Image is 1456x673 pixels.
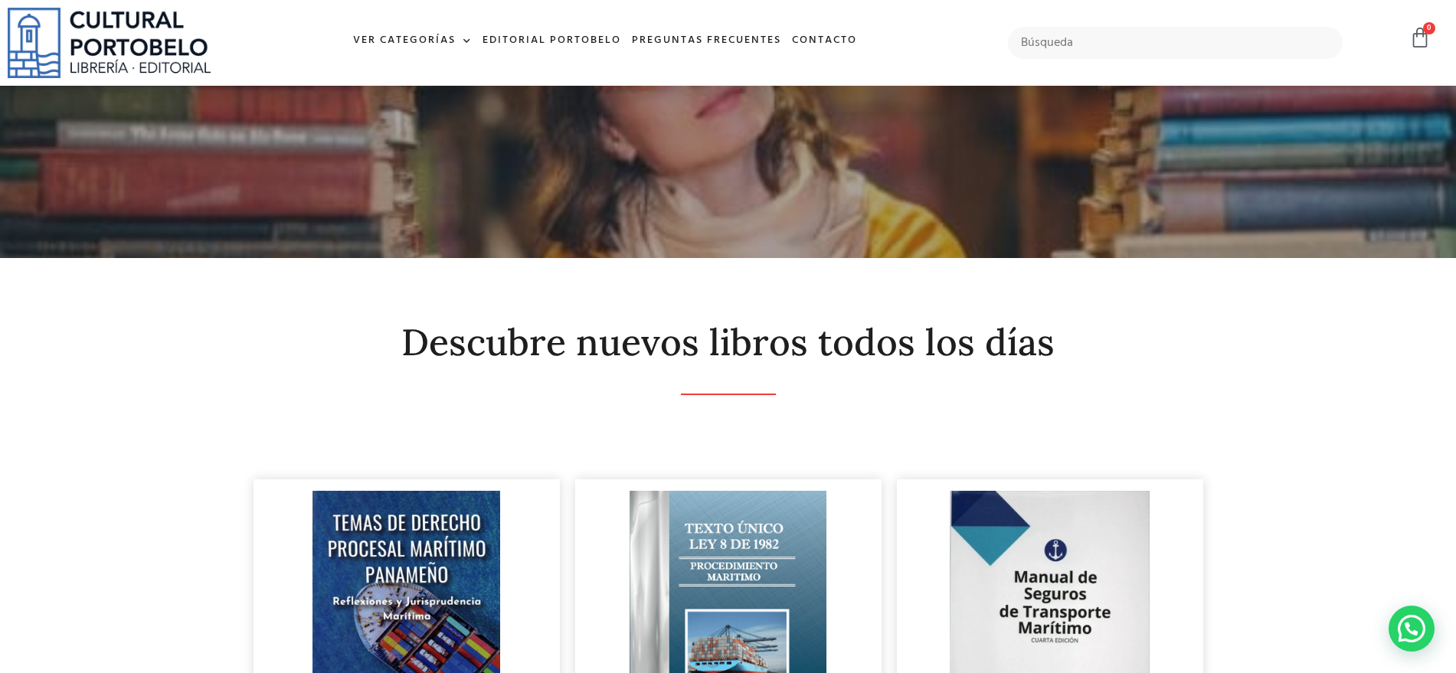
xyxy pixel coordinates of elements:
div: Contactar por WhatsApp [1389,606,1435,652]
a: Preguntas frecuentes [627,25,787,57]
a: Editorial Portobelo [477,25,627,57]
a: Contacto [787,25,862,57]
span: 0 [1423,22,1435,34]
h2: Descubre nuevos libros todos los días [254,322,1203,363]
a: 0 [1409,27,1431,49]
a: Ver Categorías [348,25,477,57]
input: Búsqueda [1008,27,1343,59]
